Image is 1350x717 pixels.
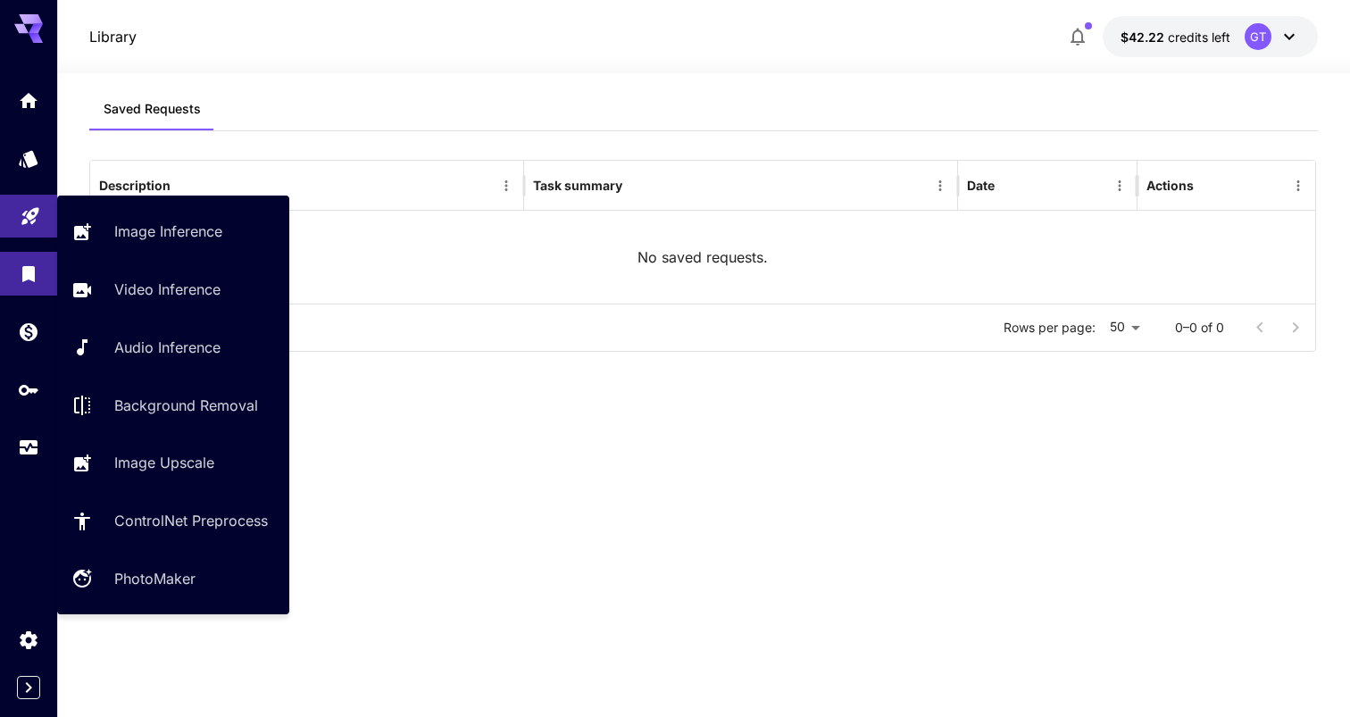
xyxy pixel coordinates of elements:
[18,623,39,646] div: Settings
[114,337,221,358] p: Audio Inference
[1286,173,1311,198] button: Menu
[1107,173,1132,198] button: Menu
[99,178,171,193] div: Description
[18,373,39,396] div: API Keys
[1103,314,1146,340] div: 50
[928,173,953,198] button: Menu
[17,676,40,699] button: Expand sidebar
[1168,29,1230,45] span: credits left
[89,26,137,47] p: Library
[114,452,214,473] p: Image Upscale
[624,173,649,198] button: Sort
[1121,28,1230,46] div: $42.22374
[1175,319,1224,337] p: 0–0 of 0
[20,199,41,221] div: Playground
[104,101,201,117] span: Saved Requests
[114,221,222,242] p: Image Inference
[57,326,289,370] a: Audio Inference
[18,315,39,338] div: Wallet
[533,178,622,193] div: Task summary
[57,441,289,485] a: Image Upscale
[1004,319,1096,337] p: Rows per page:
[18,142,39,164] div: Models
[18,84,39,106] div: Home
[114,395,258,416] p: Background Removal
[114,568,196,589] p: PhotoMaker
[1245,23,1271,50] div: GT
[57,499,289,543] a: ControlNet Preprocess
[637,246,768,268] p: No saved requests.
[1146,178,1194,193] div: Actions
[114,279,221,300] p: Video Inference
[57,268,289,312] a: Video Inference
[57,557,289,601] a: PhotoMaker
[1121,29,1168,45] span: $42.22
[57,383,289,427] a: Background Removal
[89,26,137,47] nav: breadcrumb
[1103,16,1318,57] button: $42.22374
[114,510,268,531] p: ControlNet Preprocess
[18,257,39,279] div: Library
[57,210,289,254] a: Image Inference
[18,437,39,459] div: Usage
[996,173,1021,198] button: Sort
[172,173,197,198] button: Sort
[494,173,519,198] button: Menu
[967,178,995,193] div: Date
